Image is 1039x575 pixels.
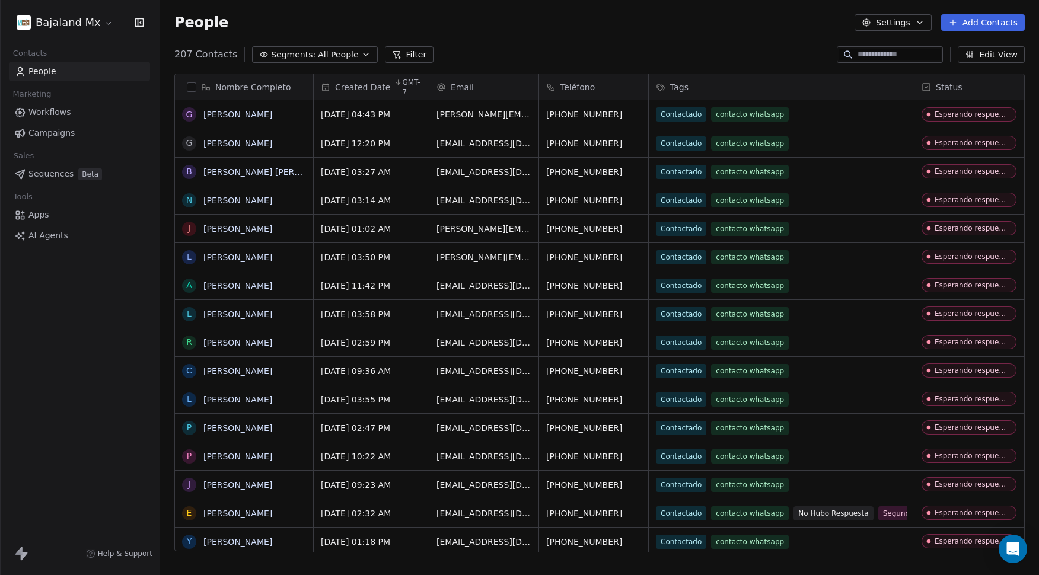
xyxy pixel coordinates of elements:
a: [PERSON_NAME] [203,224,272,234]
span: [DATE] 01:02 AM [321,223,422,235]
a: [PERSON_NAME] [203,309,272,319]
span: [EMAIL_ADDRESS][DOMAIN_NAME] [436,194,531,206]
span: contacto whatsapp [711,307,789,321]
span: contacto whatsapp [711,193,789,207]
span: No Hubo Respuesta [793,506,873,520]
div: Status [914,74,1024,100]
span: [EMAIL_ADDRESS][DOMAIN_NAME] [436,337,531,349]
a: Apps [9,205,150,225]
span: Tools [8,188,37,206]
span: [PERSON_NAME][EMAIL_ADDRESS][DOMAIN_NAME] [436,251,531,263]
span: [EMAIL_ADDRESS][DOMAIN_NAME] [436,280,531,292]
img: ppic-bajaland-logo.jpg [17,15,31,30]
button: Add Contacts [941,14,1025,31]
span: [EMAIL_ADDRESS][DOMAIN_NAME] [436,507,531,519]
span: Teléfono [560,81,595,93]
span: Contactado [656,449,706,464]
div: L [187,251,192,263]
span: [PHONE_NUMBER] [546,337,641,349]
div: G [186,108,193,121]
div: J [188,478,190,491]
span: [DATE] 10:22 AM [321,451,422,462]
span: contacto whatsapp [711,364,789,378]
span: [DATE] 09:36 AM [321,365,422,377]
span: Contactado [656,165,706,179]
div: P [187,421,192,434]
div: N [186,194,192,206]
span: [DATE] 04:43 PM [321,108,422,120]
div: Esperando respuesta [935,253,1009,261]
span: Segments: [271,49,315,61]
span: [PERSON_NAME][EMAIL_ADDRESS][PERSON_NAME][DOMAIN_NAME] [436,108,531,120]
span: [DATE] 02:32 AM [321,507,422,519]
span: contacto whatsapp [711,506,789,520]
div: Open Intercom Messenger [999,535,1027,563]
button: Edit View [958,46,1025,63]
span: All People [318,49,358,61]
span: [PHONE_NUMBER] [546,308,641,320]
span: Contactado [656,250,706,264]
span: [DATE] 03:58 PM [321,308,422,320]
span: contacto whatsapp [711,136,789,151]
a: [PERSON_NAME] [203,281,272,290]
a: [PERSON_NAME] [203,366,272,376]
span: [DATE] 03:27 AM [321,166,422,178]
span: [DATE] 03:55 PM [321,394,422,405]
div: Y [187,535,192,548]
a: [PERSON_NAME] [203,509,272,518]
span: contacto whatsapp [711,421,789,435]
span: AI Agents [28,229,68,242]
span: [EMAIL_ADDRESS][DOMAIN_NAME] [436,166,531,178]
span: Beta [78,168,102,180]
div: G [186,137,193,149]
span: [DATE] 02:47 PM [321,422,422,434]
div: P [187,450,192,462]
span: [PHONE_NUMBER] [546,108,641,120]
span: Status [936,81,962,93]
div: L [187,308,192,320]
a: [PERSON_NAME] [203,196,272,205]
span: Contactado [656,279,706,293]
span: contacto whatsapp [711,165,789,179]
span: [EMAIL_ADDRESS][DOMAIN_NAME] [436,394,531,405]
span: [PHONE_NUMBER] [546,365,641,377]
span: [DATE] 12:20 PM [321,138,422,149]
span: [PHONE_NUMBER] [546,166,641,178]
a: Campaigns [9,123,150,143]
span: Workflows [28,106,71,119]
span: [EMAIL_ADDRESS][DOMAIN_NAME] [436,536,531,548]
div: A [186,279,192,292]
span: [PERSON_NAME][EMAIL_ADDRESS][DOMAIN_NAME] [436,223,531,235]
span: [PHONE_NUMBER] [546,451,641,462]
span: [PHONE_NUMBER] [546,138,641,149]
div: Esperando respuesta [935,224,1009,232]
a: [PERSON_NAME] [203,423,272,433]
a: [PERSON_NAME] [203,139,272,148]
span: Contactado [656,307,706,321]
span: Bajaland Mx [36,15,101,30]
span: [PHONE_NUMBER] [546,536,641,548]
div: Esperando respuesta [935,139,1009,147]
span: Sequences [28,168,74,180]
div: C [186,365,192,377]
button: Filter [385,46,434,63]
button: Settings [855,14,931,31]
span: Contactado [656,364,706,378]
div: Esperando respuesta [935,309,1009,318]
div: B [186,165,192,178]
span: contacto whatsapp [711,107,789,122]
div: Esperando respuesta [935,167,1009,175]
span: Help & Support [98,549,152,558]
span: contacto whatsapp [711,250,789,264]
div: Esperando respuesta [935,452,1009,460]
a: People [9,62,150,81]
span: Segundo contacto [878,506,952,520]
a: [PERSON_NAME] [PERSON_NAME] [203,167,344,177]
div: grid [175,100,314,552]
a: Help & Support [86,549,152,558]
div: Tags [649,74,914,100]
span: contacto whatsapp [711,336,789,350]
span: [EMAIL_ADDRESS][DOMAIN_NAME] [436,138,531,149]
span: contacto whatsapp [711,478,789,492]
div: Esperando respuesta [935,196,1009,204]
